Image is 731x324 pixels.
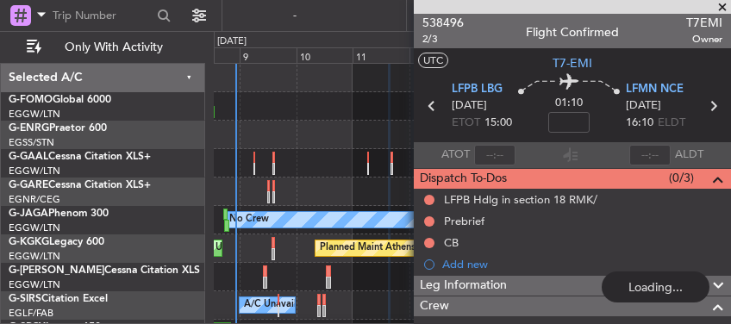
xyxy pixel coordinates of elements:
[626,81,684,98] span: LFMN NCE
[555,95,583,112] span: 01:10
[686,32,722,47] span: Owner
[353,47,409,63] div: 11
[9,250,60,263] a: EGGW/LTN
[441,146,470,164] span: ATOT
[669,169,694,187] span: (0/3)
[626,115,653,132] span: 16:10
[9,209,109,219] a: G-JAGAPhenom 300
[9,294,41,304] span: G-SIRS
[9,123,49,134] span: G-ENRG
[9,123,107,134] a: G-ENRGPraetor 600
[686,14,722,32] span: T7EMI
[53,3,152,28] input: Trip Number
[444,235,459,250] div: CB
[9,265,104,276] span: G-[PERSON_NAME]
[422,14,464,32] span: 538496
[244,292,316,318] div: A/C Unavailable
[602,271,709,302] div: Loading...
[240,47,297,63] div: 9
[626,97,661,115] span: [DATE]
[452,97,487,115] span: [DATE]
[216,235,433,261] div: Unplanned Maint [GEOGRAPHIC_DATA] (Ataturk)
[422,32,464,47] span: 2/3
[9,209,48,219] span: G-JAGA
[320,235,518,261] div: Planned Maint Athens ([PERSON_NAME] Intl)
[45,41,182,53] span: Only With Activity
[9,136,54,149] a: EGSS/STN
[474,145,515,165] input: --:--
[526,23,619,41] div: Flight Confirmed
[658,115,685,132] span: ELDT
[553,54,592,72] span: T7-EMI
[9,278,60,291] a: EGGW/LTN
[9,152,48,162] span: G-GAAL
[9,221,60,234] a: EGGW/LTN
[9,180,48,190] span: G-GARE
[9,307,53,320] a: EGLF/FAB
[9,237,49,247] span: G-KGKG
[442,257,722,271] div: Add new
[418,53,448,68] button: UTC
[444,192,597,207] div: LFPB Hdlg in section 18 RMK/
[9,152,151,162] a: G-GAALCessna Citation XLS+
[420,169,507,189] span: Dispatch To-Dos
[409,47,466,63] div: 12
[420,296,449,316] span: Crew
[9,237,104,247] a: G-KGKGLegacy 600
[9,108,60,121] a: EGGW/LTN
[452,115,480,132] span: ETOT
[297,47,353,63] div: 10
[9,95,111,105] a: G-FOMOGlobal 6000
[675,146,703,164] span: ALDT
[452,81,503,98] span: LFPB LBG
[420,276,507,296] span: Leg Information
[9,294,108,304] a: G-SIRSCitation Excel
[9,265,200,276] a: G-[PERSON_NAME]Cessna Citation XLS
[229,207,269,233] div: No Crew
[9,193,60,206] a: EGNR/CEG
[9,165,60,178] a: EGGW/LTN
[444,214,484,228] div: Prebrief
[217,34,247,49] div: [DATE]
[484,115,512,132] span: 15:00
[9,180,151,190] a: G-GARECessna Citation XLS+
[19,34,187,61] button: Only With Activity
[9,95,53,105] span: G-FOMO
